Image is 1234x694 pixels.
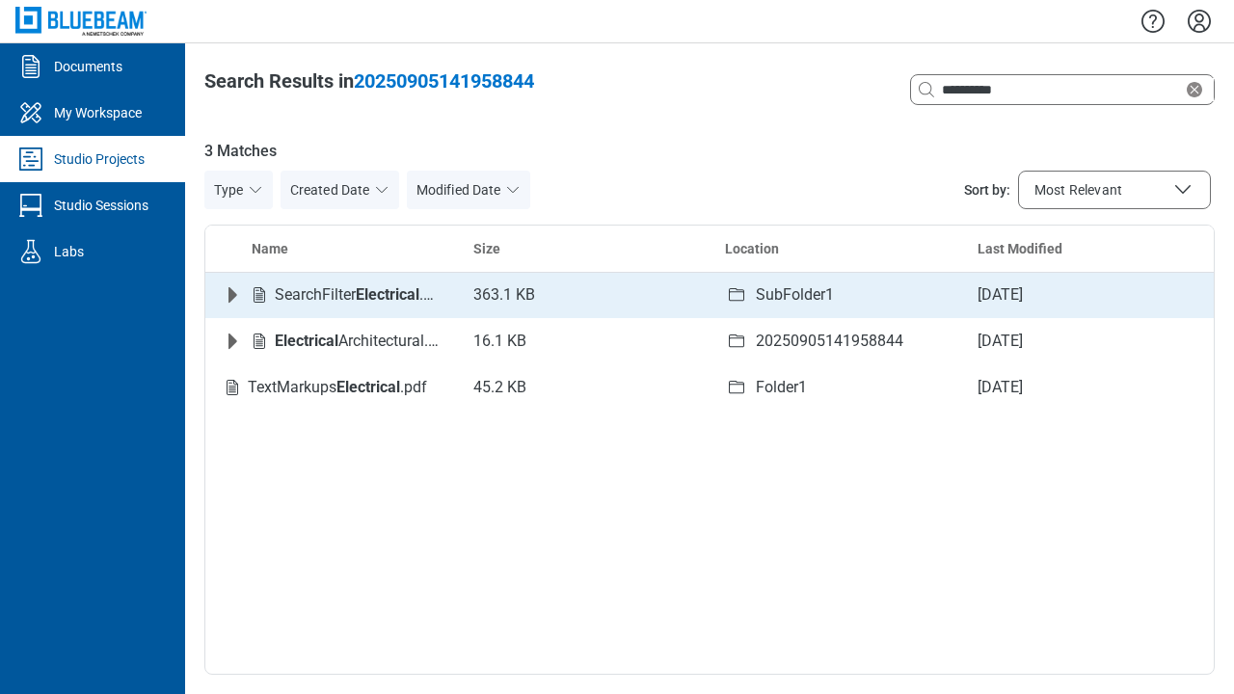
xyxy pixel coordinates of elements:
[964,180,1010,200] span: Sort by:
[221,376,244,399] svg: File-icon
[756,330,903,353] div: 20250905141958844
[204,171,273,209] button: Type
[248,283,271,307] svg: File-icon
[725,330,748,353] svg: folder-icon
[1183,78,1214,101] div: Clear search
[354,69,534,93] span: 20250905141958844
[962,364,1215,411] td: [DATE]
[275,285,446,304] span: SearchFilter .pdf
[248,378,427,396] span: TextMarkups .pdf
[15,190,46,221] svg: Studio Sessions
[756,283,834,307] div: SubFolder1
[54,57,122,76] div: Documents
[221,283,244,307] button: Expand row
[15,51,46,82] svg: Documents
[15,236,46,267] svg: Labs
[54,149,145,169] div: Studio Projects
[1018,171,1211,209] button: Sort by:
[281,171,399,209] button: Created Date
[356,285,419,304] em: Electrical
[15,97,46,128] svg: My Workspace
[221,330,244,353] button: Expand row
[458,364,711,411] td: 45.2 KB
[248,330,271,353] svg: File-icon
[458,272,711,318] td: 363.1 KB
[407,171,530,209] button: Modified Date
[204,67,534,94] div: Search Results in
[275,332,451,350] span: Architectural.pdf
[54,196,148,215] div: Studio Sessions
[962,272,1215,318] td: [DATE]
[458,318,711,364] td: 16.1 KB
[15,144,46,174] svg: Studio Projects
[15,7,147,35] img: Bluebeam, Inc.
[54,242,84,261] div: Labs
[1184,5,1215,38] button: Settings
[725,376,748,399] svg: folder-icon
[1034,180,1122,200] span: Most Relevant
[756,376,807,399] div: Folder1
[275,332,338,350] em: Electrical
[962,318,1215,364] td: [DATE]
[336,378,400,396] em: Electrical
[725,283,748,307] svg: folder-icon
[204,140,1215,163] span: 3 Matches
[54,103,142,122] div: My Workspace
[205,226,1214,411] table: bb-data-table
[910,74,1215,105] div: Clear search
